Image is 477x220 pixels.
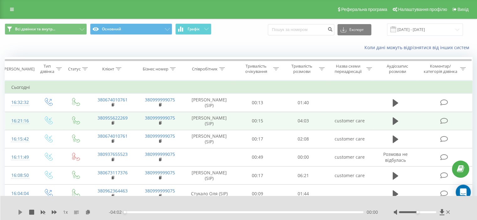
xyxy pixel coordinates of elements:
[326,148,373,166] td: customer care
[3,66,34,72] div: [PERSON_NAME]
[68,66,81,72] div: Статус
[341,7,387,12] span: Реферальна програма
[184,166,235,185] td: [PERSON_NAME] (SIP)
[90,23,172,35] button: Основний
[367,209,378,215] span: 00:00
[280,94,326,112] td: 01:40
[235,130,280,148] td: 00:17
[11,96,28,109] div: 16:32:32
[98,151,128,157] a: 380937655523
[5,23,87,35] button: Всі дзвінки та внутр...
[235,148,280,166] td: 00:49
[235,185,280,203] td: 00:09
[379,64,416,74] div: Аудіозапис розмови
[184,112,235,130] td: [PERSON_NAME] (SIP)
[63,209,68,215] span: 1 x
[280,166,326,185] td: 06:21
[5,81,472,94] td: Сьогодні
[235,94,280,112] td: 00:13
[326,130,373,148] td: customer care
[235,166,280,185] td: 00:17
[98,97,128,103] a: 380674010761
[184,130,235,148] td: [PERSON_NAME] (SIP)
[145,115,175,121] a: 380999999075
[332,64,365,74] div: Назва схеми переадресації
[188,27,200,31] span: Графік
[456,185,471,200] div: Open Intercom Messenger
[268,24,334,35] input: Пошук за номером
[98,133,128,139] a: 380674010761
[15,27,55,32] span: Всі дзвінки та внутр...
[337,24,371,35] button: Експорт
[235,112,280,130] td: 00:15
[175,23,211,35] button: Графік
[286,64,317,74] div: Тривалість розмови
[11,133,28,145] div: 16:15:42
[11,187,28,200] div: 16:04:04
[145,188,175,194] a: 380999999075
[422,64,458,74] div: Коментар/категорія дзвінка
[383,151,408,163] span: Розмова не відбулась
[102,66,114,72] div: Клієнт
[280,185,326,203] td: 01:44
[145,97,175,103] a: 380999999075
[192,66,218,72] div: Співробітник
[98,188,128,194] a: 380962364463
[145,170,175,176] a: 380999999075
[398,7,447,12] span: Налаштування профілю
[143,66,168,72] div: Бізнес номер
[326,112,373,130] td: customer care
[280,148,326,166] td: 00:00
[364,44,472,50] a: Коли дані можуть відрізнятися вiд інших систем
[458,7,469,12] span: Вихід
[11,169,28,182] div: 16:08:50
[11,151,28,163] div: 16:11:49
[416,211,419,213] div: Accessibility label
[124,211,126,213] div: Accessibility label
[241,64,272,74] div: Тривалість очікування
[145,151,175,157] a: 380999999075
[11,115,28,127] div: 16:21:16
[184,94,235,112] td: [PERSON_NAME] (SIP)
[326,166,373,185] td: customer care
[184,185,235,203] td: Стукало Оля (SIP)
[40,64,54,74] div: Тип дзвінка
[98,115,128,121] a: 380955622269
[145,133,175,139] a: 380999999075
[280,112,326,130] td: 04:03
[280,130,326,148] td: 02:08
[109,209,125,215] span: - 04:02
[98,170,128,176] a: 380673117376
